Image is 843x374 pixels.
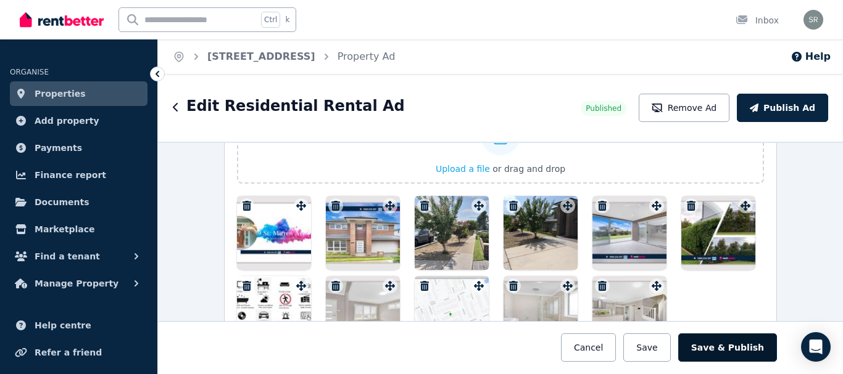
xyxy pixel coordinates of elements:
[10,108,147,133] a: Add property
[35,222,94,237] span: Marketplace
[285,15,289,25] span: k
[10,81,147,106] a: Properties
[35,168,106,182] span: Finance report
[436,163,565,175] button: Upload a file or drag and drop
[804,10,823,30] img: Schekar Raj
[35,276,118,291] span: Manage Property
[338,51,396,62] a: Property Ad
[678,333,777,362] button: Save & Publish
[35,318,91,333] span: Help centre
[586,104,621,113] span: Published
[10,136,147,160] a: Payments
[35,113,99,128] span: Add property
[261,12,280,28] span: Ctrl
[436,164,490,174] span: Upload a file
[736,14,779,26] div: Inbox
[791,49,831,64] button: Help
[20,10,104,29] img: RentBetter
[158,39,410,74] nav: Breadcrumb
[10,313,147,338] a: Help centre
[207,51,315,62] a: [STREET_ADDRESS]
[639,94,729,122] button: Remove Ad
[35,345,102,360] span: Refer a friend
[10,244,147,269] button: Find a tenant
[10,163,147,187] a: Finance report
[10,271,147,296] button: Manage Property
[10,68,49,76] span: ORGANISE
[35,86,86,101] span: Properties
[623,333,670,362] button: Save
[186,96,405,116] h1: Edit Residential Rental Ad
[35,195,89,209] span: Documents
[492,164,565,174] span: or drag and drop
[35,249,100,264] span: Find a tenant
[10,217,147,242] a: Marketplace
[10,190,147,214] a: Documents
[561,333,616,362] button: Cancel
[10,340,147,365] a: Refer a friend
[801,332,831,362] div: Open Intercom Messenger
[737,94,828,122] button: Publish Ad
[35,140,82,155] span: Payments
